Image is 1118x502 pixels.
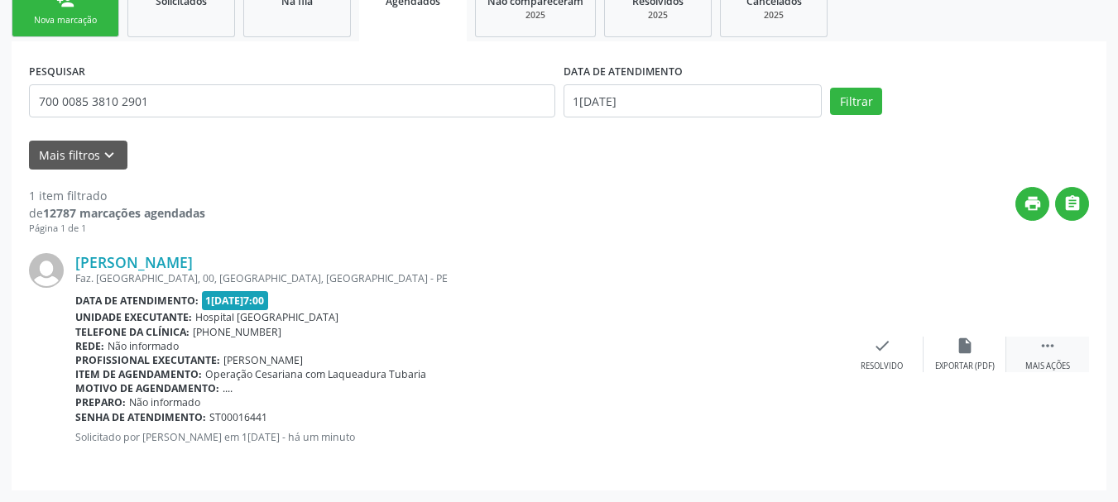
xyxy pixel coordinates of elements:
[29,84,555,117] input: Nome, CNS
[1063,194,1082,213] i: 
[100,146,118,165] i: keyboard_arrow_down
[29,141,127,170] button: Mais filtroskeyboard_arrow_down
[75,325,190,339] b: Telefone da clínica:
[202,291,269,310] span: 1[DATE]7:00
[617,9,699,22] div: 2025
[75,410,206,424] b: Senha de atendimento:
[75,381,219,395] b: Motivo de agendamento:
[564,59,683,84] label: DATA DE ATENDIMENTO
[75,310,192,324] b: Unidade executante:
[29,204,205,222] div: de
[564,84,823,117] input: Selecione um intervalo
[75,395,126,409] b: Preparo:
[223,381,233,395] span: ....
[75,271,841,285] div: Faz. [GEOGRAPHIC_DATA], 00, [GEOGRAPHIC_DATA], [GEOGRAPHIC_DATA] - PE
[1015,187,1049,221] button: print
[24,14,107,26] div: Nova marcação
[830,88,882,116] button: Filtrar
[861,361,903,372] div: Resolvido
[1039,337,1057,355] i: 
[29,222,205,236] div: Página 1 de 1
[129,395,200,409] span: Não informado
[873,337,891,355] i: check
[75,294,199,308] b: Data de atendimento:
[956,337,974,355] i: insert_drive_file
[223,353,303,367] span: [PERSON_NAME]
[209,410,267,424] span: ST00016441
[193,325,281,339] span: [PHONE_NUMBER]
[1025,361,1070,372] div: Mais ações
[43,205,205,221] strong: 12787 marcações agendadas
[487,9,583,22] div: 2025
[935,361,995,372] div: Exportar (PDF)
[75,339,104,353] b: Rede:
[732,9,815,22] div: 2025
[108,339,179,353] span: Não informado
[29,187,205,204] div: 1 item filtrado
[29,253,64,288] img: img
[29,59,85,84] label: PESQUISAR
[1024,194,1042,213] i: print
[205,367,426,381] span: Operação Cesariana com Laqueadura Tubaria
[75,430,841,444] p: Solicitado por [PERSON_NAME] em 1[DATE] - há um minuto
[75,353,220,367] b: Profissional executante:
[195,310,338,324] span: Hospital [GEOGRAPHIC_DATA]
[75,367,202,381] b: Item de agendamento:
[75,253,193,271] a: [PERSON_NAME]
[1055,187,1089,221] button: 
